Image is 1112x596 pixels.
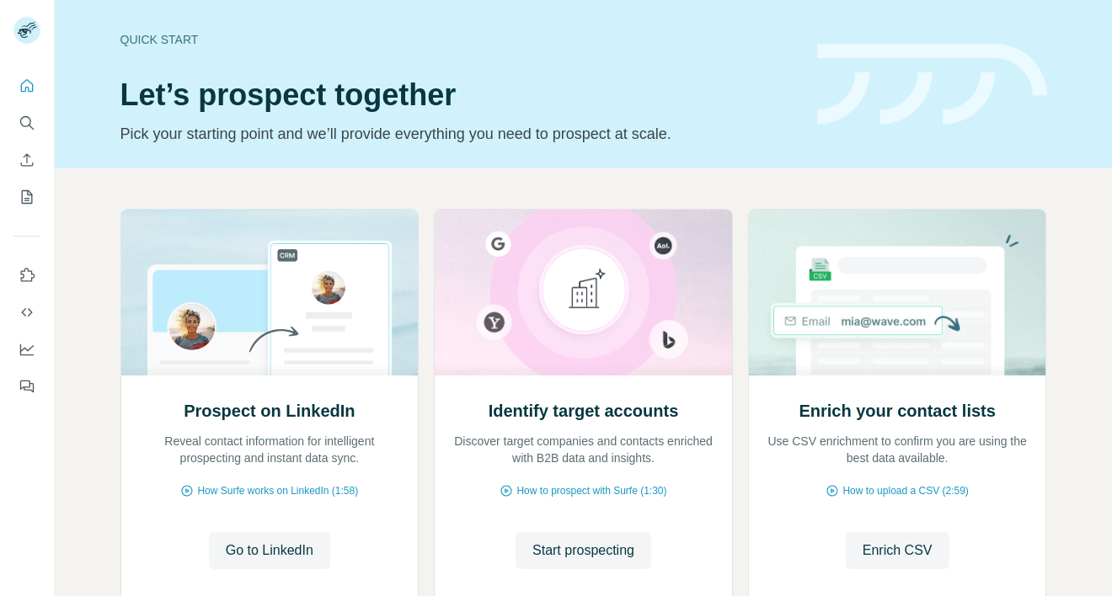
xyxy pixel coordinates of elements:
h2: Enrich your contact lists [799,399,995,423]
button: Enrich CSV [846,532,949,569]
button: Start prospecting [516,532,651,569]
span: How to prospect with Surfe (1:30) [516,483,666,498]
button: Enrich CSV [13,145,40,175]
p: Use CSV enrichment to confirm you are using the best data available. [766,433,1029,466]
img: Identify target accounts [434,210,733,375]
h1: Let’s prospect together [120,78,797,112]
span: How Surfe works on LinkedIn (1:58) [197,483,358,498]
p: Reveal contact information for intelligent prospecting and instant data sync. [138,433,402,466]
button: Quick start [13,71,40,101]
button: Dashboard [13,334,40,365]
img: banner [817,44,1047,125]
button: Go to LinkedIn [209,532,330,569]
img: Enrich your contact lists [748,210,1047,375]
p: Discover target companies and contacts enriched with B2B data and insights. [452,433,715,466]
span: Start prospecting [532,540,634,561]
button: My lists [13,182,40,212]
button: Feedback [13,371,40,402]
h2: Identify target accounts [489,399,679,423]
button: Search [13,108,40,138]
span: Enrich CSV [863,540,933,561]
img: Prospect on LinkedIn [120,210,420,375]
button: Use Surfe API [13,297,40,327]
span: Go to LinkedIn [226,540,313,561]
span: How to upload a CSV (2:59) [842,483,968,498]
div: Quick start [120,31,797,48]
h2: Prospect on LinkedIn [184,399,355,423]
button: Use Surfe on LinkedIn [13,260,40,290]
p: Pick your starting point and we’ll provide everything you need to prospect at scale. [120,122,797,146]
